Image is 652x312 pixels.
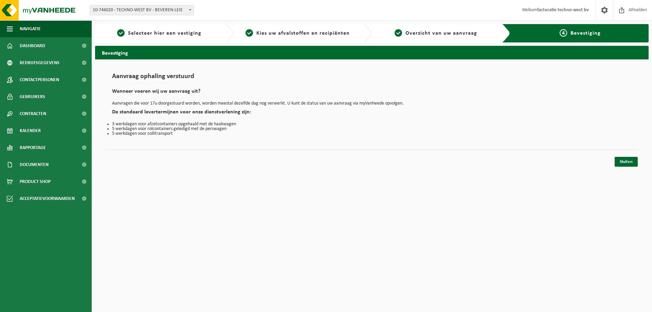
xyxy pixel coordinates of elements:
span: Dashboard [20,37,45,54]
h2: Wanneer voeren wij uw aanvraag uit? [112,89,632,98]
a: 2Kies uw afvalstoffen en recipiënten [237,29,359,37]
span: Product Shop [20,173,51,190]
span: Kalender [20,122,41,139]
li: 5 werkdagen voor collitransport [112,131,632,136]
span: Overzicht van uw aanvraag [405,31,477,36]
h1: Aanvraag ophaling verstuurd [112,73,632,84]
a: 3Overzicht van uw aanvraag [375,29,497,37]
span: Kies uw afvalstoffen en recipiënten [256,31,350,36]
h2: De standaard levertermijnen voor onze dienstverlening zijn: [112,109,632,118]
span: Gebruikers [20,88,45,105]
h2: Bevestiging [95,46,649,59]
span: Bedrijfsgegevens [20,54,59,71]
span: Contactpersonen [20,71,59,88]
span: 2 [246,29,253,37]
a: Sluiten [615,157,638,167]
span: Contracten [20,105,46,122]
span: 3 [395,29,402,37]
span: Selecteer hier een vestiging [128,31,201,36]
span: Bevestiging [570,31,601,36]
strong: facturatie techno-west bv [537,7,589,13]
span: 4 [560,29,567,37]
p: Aanvragen die voor 17u doorgestuurd worden, worden meestal dezelfde dag nog verwerkt. U kunt de s... [112,101,632,106]
span: 10-746020 - TECHNO-WEST BV - BEVEREN-LEIE [90,5,194,15]
span: Acceptatievoorwaarden [20,190,75,207]
span: Documenten [20,156,49,173]
span: Navigatie [20,20,41,37]
li: 3 werkdagen voor afzetcontainers opgehaald met de haakwagen [112,122,632,127]
span: 1 [117,29,125,37]
li: 5 werkdagen voor rolcontainers geledigd met de perswagen [112,127,632,131]
a: 1Selecteer hier een vestiging [98,29,220,37]
span: Rapportage [20,139,46,156]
